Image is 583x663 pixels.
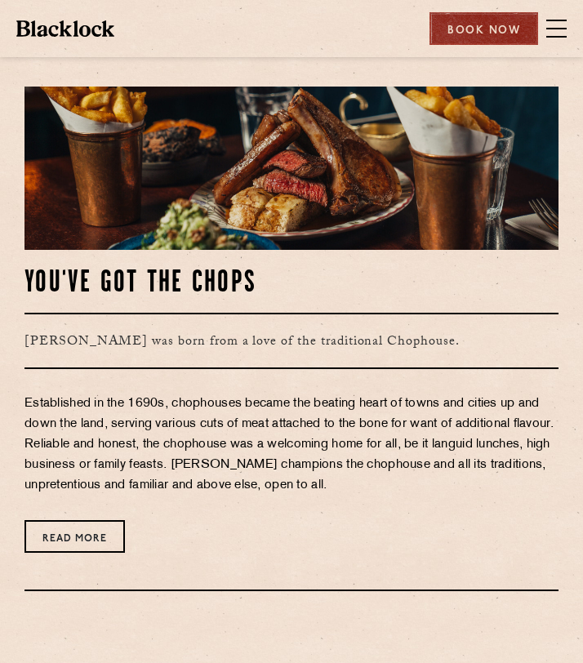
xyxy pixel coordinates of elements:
h2: You've Got The Chops [24,268,559,300]
img: May25-Blacklock-AllIn-00417-scaled-e1752246198448.jpg [24,87,559,250]
div: Book Now [429,12,538,45]
h3: [PERSON_NAME] was born from a love of the traditional Chophouse. [24,313,559,369]
img: BL_Textured_Logo-footer-cropped.svg [16,20,114,37]
a: Read More [24,520,125,553]
p: Established in the 1690s, chophouses became the beating heart of towns and cities up and down the... [24,394,559,496]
